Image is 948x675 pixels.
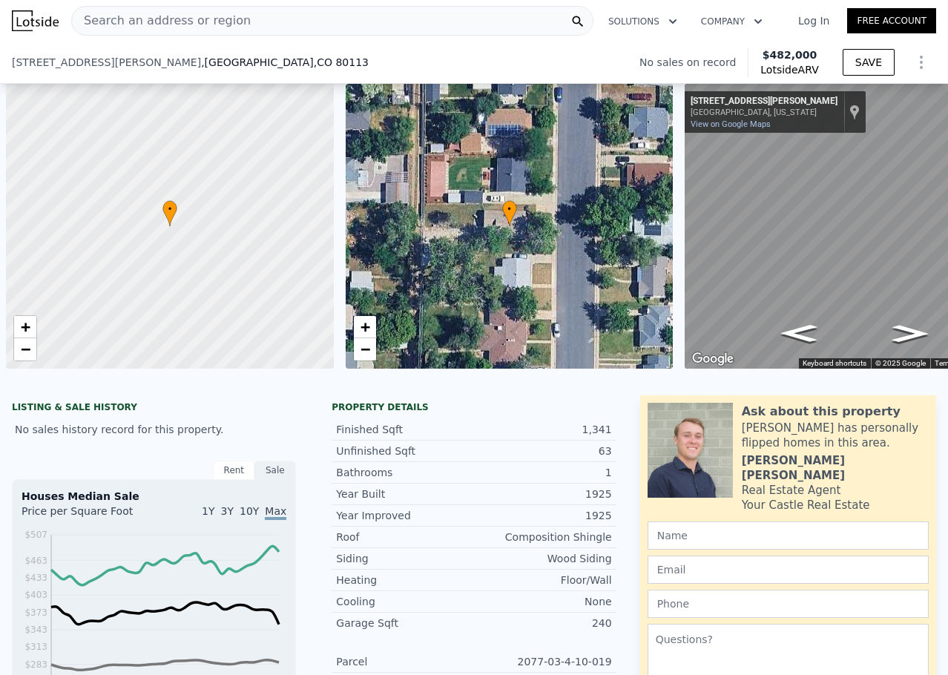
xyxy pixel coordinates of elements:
[24,607,47,618] tspan: $373
[760,62,818,77] span: Lotside ARV
[12,401,296,416] div: LISTING & SALE HISTORY
[689,8,774,35] button: Company
[336,654,474,669] div: Parcel
[24,530,47,540] tspan: $507
[354,316,376,338] a: Zoom in
[474,573,612,587] div: Floor/Wall
[648,556,929,584] input: Email
[24,573,47,583] tspan: $433
[474,422,612,437] div: 1,341
[906,47,936,77] button: Show Options
[360,317,369,336] span: +
[336,487,474,501] div: Year Built
[474,530,612,544] div: Composition Shingle
[742,483,841,498] div: Real Estate Agent
[265,505,286,520] span: Max
[336,616,474,630] div: Garage Sqft
[691,108,837,117] div: [GEOGRAPHIC_DATA], [US_STATE]
[336,594,474,609] div: Cooling
[648,590,929,618] input: Phone
[742,498,870,513] div: Your Castle Real Estate
[14,316,36,338] a: Zoom in
[332,401,616,413] div: Property details
[72,12,251,30] span: Search an address or region
[849,104,860,120] a: Show location on map
[596,8,689,35] button: Solutions
[843,49,895,76] button: SAVE
[474,594,612,609] div: None
[24,625,47,635] tspan: $343
[474,444,612,458] div: 63
[742,453,929,483] div: [PERSON_NAME] [PERSON_NAME]
[763,49,817,61] span: $482,000
[876,321,944,346] path: Go North, S Sherman St
[336,422,474,437] div: Finished Sqft
[202,505,214,517] span: 1Y
[354,338,376,360] a: Zoom out
[221,505,234,517] span: 3Y
[474,616,612,630] div: 240
[314,56,369,68] span: , CO 80113
[162,200,177,226] div: •
[24,590,47,600] tspan: $403
[688,349,737,369] img: Google
[24,642,47,652] tspan: $313
[688,349,737,369] a: Open this area in Google Maps (opens a new window)
[12,416,296,443] div: No sales history record for this property.
[474,551,612,566] div: Wood Siding
[803,358,866,369] button: Keyboard shortcuts
[502,202,517,216] span: •
[12,10,59,31] img: Lotside
[336,444,474,458] div: Unfinished Sqft
[360,340,369,358] span: −
[336,465,474,480] div: Bathrooms
[742,403,901,421] div: Ask about this property
[336,530,474,544] div: Roof
[742,421,929,450] div: [PERSON_NAME] has personally flipped homes in this area.
[502,200,517,226] div: •
[639,55,748,70] div: No sales on record
[240,505,259,517] span: 10Y
[336,551,474,566] div: Siding
[336,508,474,523] div: Year Improved
[474,465,612,480] div: 1
[21,340,30,358] span: −
[847,8,936,33] a: Free Account
[12,55,201,70] span: [STREET_ADDRESS][PERSON_NAME]
[201,55,369,70] span: , [GEOGRAPHIC_DATA]
[213,461,254,480] div: Rent
[691,119,771,129] a: View on Google Maps
[691,96,837,108] div: [STREET_ADDRESS][PERSON_NAME]
[474,487,612,501] div: 1925
[875,359,926,367] span: © 2025 Google
[22,504,154,527] div: Price per Square Foot
[254,461,296,480] div: Sale
[336,573,474,587] div: Heating
[24,556,47,566] tspan: $463
[24,659,47,670] tspan: $283
[474,654,612,669] div: 2077-03-4-10-019
[22,489,286,504] div: Houses Median Sale
[474,508,612,523] div: 1925
[766,320,833,346] path: Go South, S Sherman St
[780,13,847,28] a: Log In
[648,521,929,550] input: Name
[162,202,177,216] span: •
[14,338,36,360] a: Zoom out
[21,317,30,336] span: +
